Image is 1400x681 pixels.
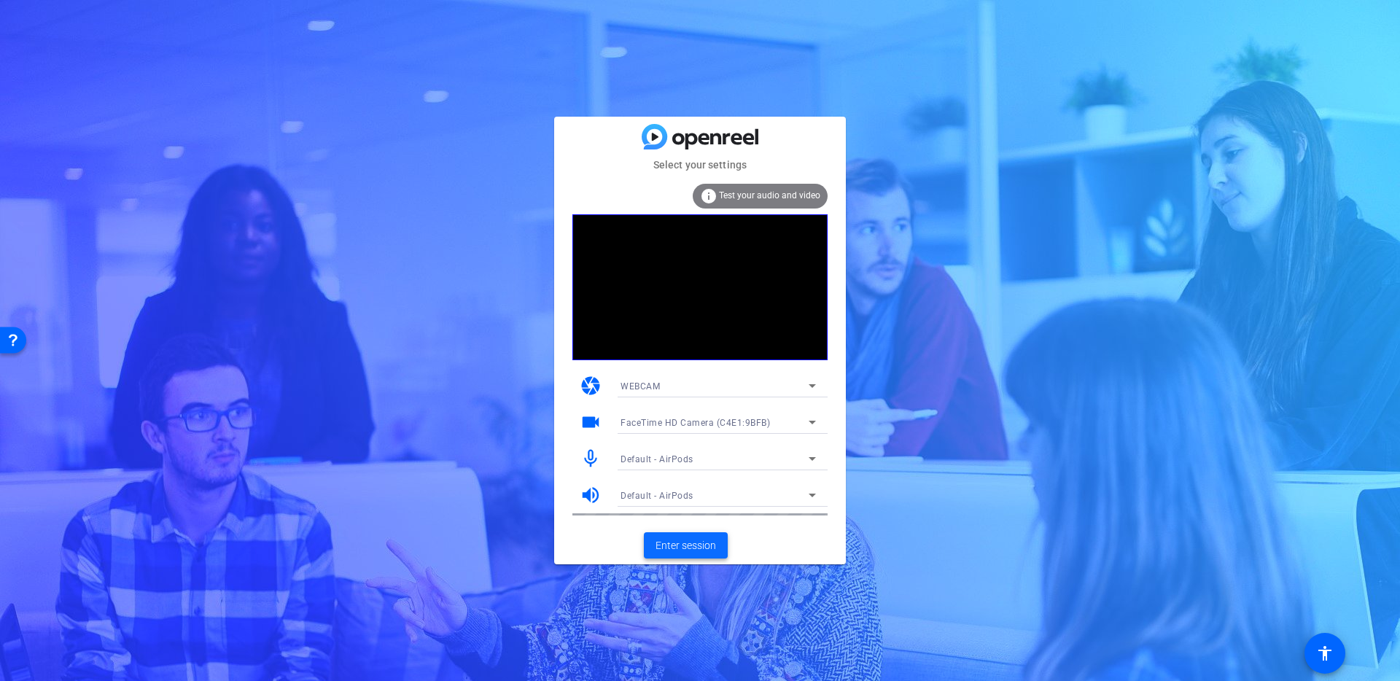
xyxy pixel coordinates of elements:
[642,124,758,149] img: blue-gradient.svg
[644,532,728,559] button: Enter session
[580,411,602,433] mat-icon: videocam
[719,190,820,201] span: Test your audio and video
[580,448,602,470] mat-icon: mic_none
[621,491,693,501] span: Default - AirPods
[621,381,660,392] span: WEBCAM
[580,484,602,506] mat-icon: volume_up
[700,187,717,205] mat-icon: info
[656,538,716,553] span: Enter session
[621,454,693,464] span: Default - AirPods
[621,418,770,428] span: FaceTime HD Camera (C4E1:9BFB)
[554,157,846,173] mat-card-subtitle: Select your settings
[580,375,602,397] mat-icon: camera
[1316,645,1334,662] mat-icon: accessibility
